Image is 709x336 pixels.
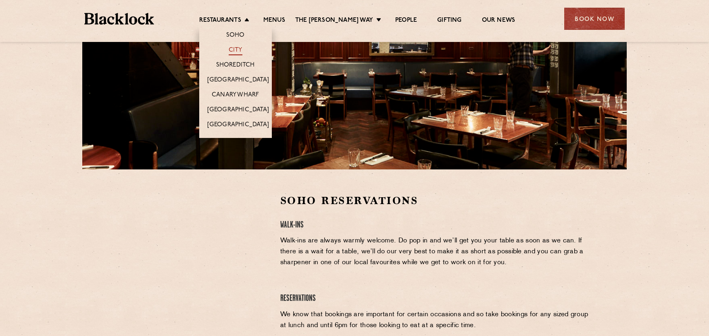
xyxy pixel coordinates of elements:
[263,17,285,25] a: Menus
[280,194,590,208] h2: Soho Reservations
[84,13,154,25] img: BL_Textured_Logo-footer-cropped.svg
[212,91,259,100] a: Canary Wharf
[482,17,515,25] a: Our News
[295,17,373,25] a: The [PERSON_NAME] Way
[280,309,590,331] p: We know that bookings are important for certain occasions and so take bookings for any sized grou...
[437,17,461,25] a: Gifting
[564,8,625,30] div: Book Now
[226,31,245,40] a: Soho
[149,194,239,315] iframe: OpenTable make booking widget
[280,293,590,304] h4: Reservations
[207,121,269,130] a: [GEOGRAPHIC_DATA]
[280,220,590,231] h4: Walk-Ins
[280,236,590,268] p: Walk-ins are always warmly welcome. Do pop in and we’ll get you your table as soon as we can. If ...
[207,106,269,115] a: [GEOGRAPHIC_DATA]
[207,76,269,85] a: [GEOGRAPHIC_DATA]
[199,17,241,25] a: Restaurants
[216,61,255,70] a: Shoreditch
[229,46,242,55] a: City
[395,17,417,25] a: People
